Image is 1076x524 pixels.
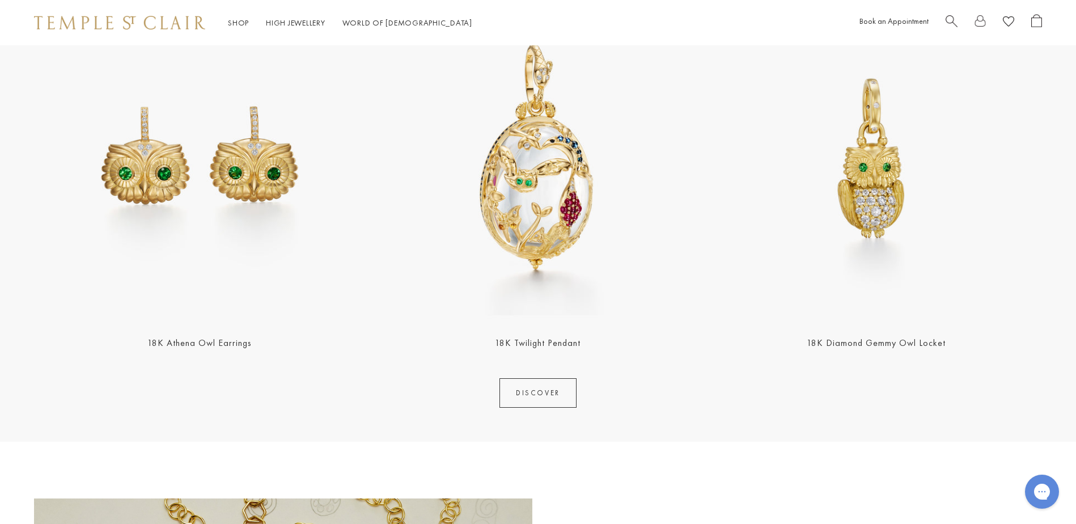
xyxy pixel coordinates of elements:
[342,18,472,28] a: World of [DEMOGRAPHIC_DATA]World of [DEMOGRAPHIC_DATA]
[807,337,946,349] a: 18K Diamond Gemmy Owl Locket
[266,18,325,28] a: High JewelleryHigh Jewellery
[495,337,581,349] a: 18K Twilight Pendant
[34,16,205,29] img: Temple St. Clair
[859,16,929,26] a: Book an Appointment
[1019,471,1065,513] iframe: Gorgias live chat messenger
[1031,14,1042,32] a: Open Shopping Bag
[946,14,958,32] a: Search
[1003,14,1014,32] a: View Wishlist
[228,18,249,28] a: ShopShop
[147,337,252,349] a: 18K Athena Owl Earrings
[499,378,577,408] a: DISCOVER
[228,16,472,30] nav: Main navigation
